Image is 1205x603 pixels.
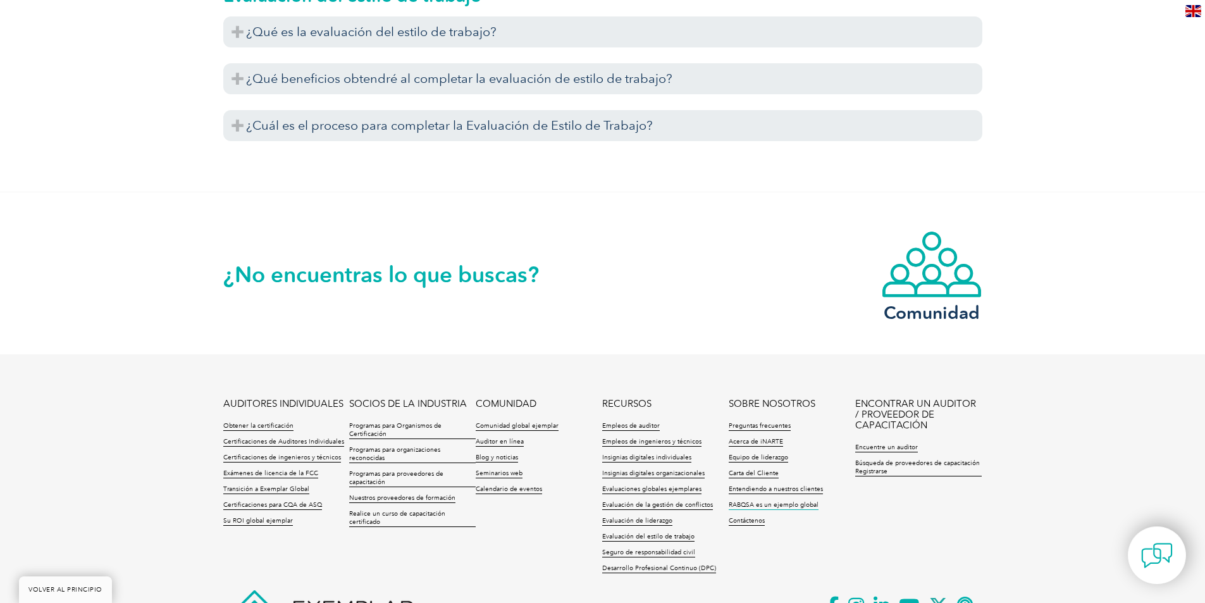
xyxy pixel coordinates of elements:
[476,485,542,494] a: Calendario de eventos
[223,501,322,509] font: Certificaciones para CQA de ASQ
[729,517,765,526] a: Contáctenos
[729,422,791,430] font: Preguntas frecuentes
[602,399,652,409] a: RECURSOS
[1141,540,1173,571] img: contact-chat.png
[223,501,322,510] a: Certificaciones para CQA de ASQ
[1185,5,1201,17] img: en
[855,459,980,475] font: Búsqueda de proveedores de capacitación Registrarse
[729,438,783,447] a: Acerca de iNARTE
[855,444,918,452] a: Encuentre un auditor
[246,71,672,86] font: ¿Qué beneficios obtendré al completar la evaluación de estilo de trabajo?
[855,459,982,476] a: Búsqueda de proveedores de capacitación Registrarse
[349,510,476,527] a: Realice un curso de capacitación certificado
[223,399,343,409] a: AUDITORES INDIVIDUALES
[223,261,539,288] font: ¿No encuentras lo que buscas?
[223,469,318,477] font: Exámenes de licencia de la FCC
[349,494,455,502] font: Nuestros proveedores de formación
[602,454,691,461] font: Insignias digitales individuales
[855,399,982,431] a: ENCONTRAR UN AUDITOR / PROVEEDOR DE CAPACITACIÓN
[602,549,695,557] a: Seguro de responsabilidad civil
[881,230,982,299] img: icon-community.webp
[349,446,440,462] font: Programas para organizaciones reconocidas
[729,485,823,494] a: Entendiendo a nuestros clientes
[602,564,716,573] a: Desarrollo Profesional Continuo (DPC)
[729,422,791,431] a: Preguntas frecuentes
[729,454,788,461] font: Equipo de liderazgo
[602,469,705,477] font: Insignias digitales organizacionales
[476,438,524,445] font: Auditor en línea
[223,438,344,445] font: Certificaciones de Auditores Individuales
[223,469,318,478] a: Exámenes de licencia de la FCC
[349,470,443,486] font: Programas para proveedores de capacitación
[349,399,467,409] a: SOCIOS DE LA INDUSTRIA
[476,422,559,430] font: Comunidad global ejemplar
[855,398,976,431] font: ENCONTRAR UN AUDITOR / PROVEEDOR DE CAPACITACIÓN
[19,576,112,603] a: VOLVER AL PRINCIPIO
[246,24,497,39] font: ¿Qué es la evaluación del estilo de trabajo?
[223,454,341,463] a: Certificaciones de ingenieros y técnicos
[602,485,701,494] a: Evaluaciones globales ejemplares
[884,302,980,323] font: Comunidad
[602,533,695,540] font: Evaluación del estilo de trabajo
[476,469,522,478] a: Seminarios web
[223,438,344,447] a: Certificaciones de Auditores Individuales
[476,422,559,431] a: Comunidad global ejemplar
[246,118,653,133] font: ¿Cuál es el proceso para completar la Evaluación de Estilo de Trabajo?
[729,469,779,477] font: Carta del Cliente
[729,438,783,445] font: Acerca de iNARTE
[223,485,309,494] a: Transición a Exemplar Global
[881,230,982,321] a: Comunidad
[602,549,695,556] font: Seguro de responsabilidad civil
[602,422,660,431] a: Empleos de auditor
[349,510,445,526] font: Realice un curso de capacitación certificado
[476,399,536,409] a: COMUNIDAD
[602,517,672,525] font: Evaluación de liderazgo
[349,446,476,463] a: Programas para organizaciones reconocidas
[223,485,309,493] font: Transición a Exemplar Global
[602,564,716,572] font: Desarrollo Profesional Continuo (DPC)
[28,586,102,594] font: VOLVER AL PRINCIPIO
[602,501,713,510] a: Evaluación de la gestión de conflictos
[602,517,672,526] a: Evaluación de liderazgo
[476,438,524,447] a: Auditor en línea
[855,444,918,451] font: Encuentre un auditor
[729,517,765,525] font: Contáctenos
[349,494,455,503] a: Nuestros proveedores de formación
[602,422,660,430] font: Empleos de auditor
[223,517,293,525] font: Su ROI global ejemplar
[729,485,823,493] font: Entendiendo a nuestros clientes
[729,501,819,510] a: RABQSA es un ejemplo global
[602,501,713,509] font: Evaluación de la gestión de conflictos
[349,470,476,487] a: Programas para proveedores de capacitación
[602,438,701,445] font: Empleos de ingenieros y técnicos
[349,422,476,439] a: Programas para Organismos de Certificación
[602,438,701,447] a: Empleos de ingenieros y técnicos
[223,454,341,461] font: Certificaciones de ingenieros y técnicos
[729,454,788,463] a: Equipo de liderazgo
[602,469,705,478] a: Insignias digitales organizacionales
[729,469,779,478] a: Carta del Cliente
[602,485,701,493] font: Evaluaciones globales ejemplares
[476,454,518,463] a: Blog y noticias
[476,454,518,461] font: Blog y noticias
[602,533,695,542] a: Evaluación del estilo de trabajo
[223,422,294,431] a: Obtener la certificación
[223,517,293,526] a: Su ROI global ejemplar
[476,469,522,477] font: Seminarios web
[729,399,815,409] a: SOBRE NOSOTROS
[602,454,691,463] a: Insignias digitales individuales
[349,422,442,438] font: Programas para Organismos de Certificación
[476,485,542,493] font: Calendario de eventos
[729,501,819,509] font: RABQSA es un ejemplo global
[223,422,294,430] font: Obtener la certificación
